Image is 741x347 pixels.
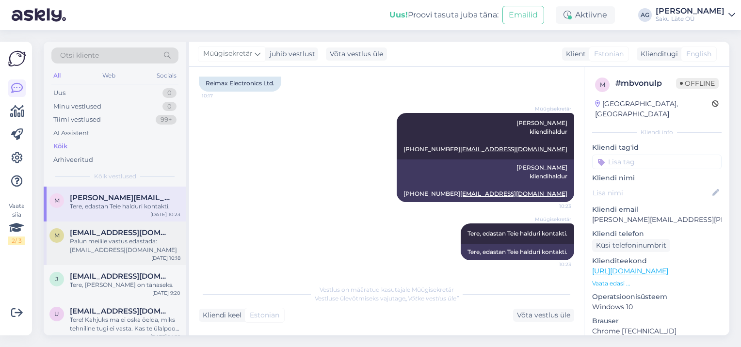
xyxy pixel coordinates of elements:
div: [DATE] 9:20 [152,289,180,297]
span: Müügisekretär [535,105,571,112]
p: Kliendi nimi [592,173,722,183]
span: Vestluse ülevõtmiseks vajutage [315,295,459,302]
div: Tiimi vestlused [53,115,101,125]
input: Lisa nimi [593,188,710,198]
p: Kliendi tag'id [592,142,722,153]
span: Offline [676,78,719,89]
span: Tere, edastan Teie halduri kontakti. [467,230,567,237]
div: Saku Läte OÜ [656,15,725,23]
div: 0 [162,88,177,98]
button: Emailid [502,6,544,24]
p: Kliendi telefon [592,229,722,239]
span: Kõik vestlused [94,172,136,181]
div: Klient [562,49,586,59]
div: 2 / 3 [8,237,25,245]
span: m [600,81,605,88]
div: 99+ [156,115,177,125]
div: Vaata siia [8,202,25,245]
div: Tere, edastan Teie halduri kontakti. [461,244,574,260]
input: Lisa tag [592,155,722,169]
p: Chrome [TECHNICAL_ID] [592,326,722,336]
div: Tere! Kahjuks ma ei oska öelda, miks tehniline tugi ei vasta. Kas te ülalpool kirjeldatud protsed... [70,315,180,333]
div: Tere, edastan Teie halduri kontakti. [70,202,180,211]
div: [PERSON_NAME] [656,7,725,15]
div: Kliendi keel [199,310,242,320]
div: Socials [155,69,178,82]
div: Reimax Electronics Ltd. [199,75,281,92]
span: 10:23 [535,261,571,268]
span: Müügisekretär [535,216,571,223]
div: [DATE] 14:29 [150,333,180,340]
a: [PERSON_NAME]Saku Läte OÜ [656,7,735,23]
div: Minu vestlused [53,102,101,111]
p: Kliendi email [592,205,722,215]
p: [PERSON_NAME][EMAIL_ADDRESS][PERSON_NAME][DOMAIN_NAME] [592,215,722,225]
span: maria.rillo@reimax.net [70,193,171,202]
p: Operatsioonisüsteem [592,292,722,302]
div: Aktiivne [556,6,615,24]
img: Askly Logo [8,49,26,68]
a: [EMAIL_ADDRESS][DOMAIN_NAME] [460,190,567,197]
div: Web [100,69,117,82]
div: Tere, [PERSON_NAME] on tänaseks. [70,281,180,289]
div: 0 [162,102,177,111]
div: # mbvonulp [615,78,676,89]
span: marit.juursalu@gmail.com [70,228,171,237]
p: Brauser [592,316,722,326]
span: j [55,275,58,283]
div: Uus [53,88,65,98]
span: janek@joon.eu [70,272,171,281]
p: Windows 10 [592,302,722,312]
span: Otsi kliente [60,50,99,61]
span: 10:23 [535,203,571,210]
i: „Võtke vestlus üle” [405,295,459,302]
div: AI Assistent [53,128,89,138]
span: m [54,197,60,204]
a: [EMAIL_ADDRESS][DOMAIN_NAME] [460,145,567,153]
div: Kliendi info [592,128,722,137]
span: m [54,232,60,239]
span: Vestlus on määratud kasutajale Müügisekretär [320,286,454,293]
div: AG [638,8,652,22]
div: Võta vestlus üle [513,309,574,322]
div: Proovi tasuta juba täna: [389,9,499,21]
div: [DATE] 10:18 [151,254,180,262]
p: Vaata edasi ... [592,279,722,288]
div: All [51,69,63,82]
div: Kõik [53,142,67,151]
b: Uus! [389,10,408,19]
div: Klienditugi [637,49,678,59]
div: Võta vestlus üle [326,47,387,61]
div: Palun meilile vastus edastada: [EMAIL_ADDRESS][DOMAIN_NAME] [70,237,180,254]
span: English [686,49,711,59]
div: [DATE] 10:23 [150,211,180,218]
div: Arhiveeritud [53,155,93,165]
a: [URL][DOMAIN_NAME] [592,267,668,275]
div: [PERSON_NAME] kliendihaldur [PHONE_NUMBER] [397,159,574,202]
div: Küsi telefoninumbrit [592,239,670,252]
span: u [54,310,59,317]
span: Estonian [250,310,279,320]
p: Klienditeekond [592,256,722,266]
span: 10:17 [202,92,238,99]
span: Müügisekretär [203,48,253,59]
div: [GEOGRAPHIC_DATA], [GEOGRAPHIC_DATA] [595,99,712,119]
span: Estonian [594,49,624,59]
div: juhib vestlust [266,49,315,59]
span: ukirsimae@gmail.com [70,307,171,315]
